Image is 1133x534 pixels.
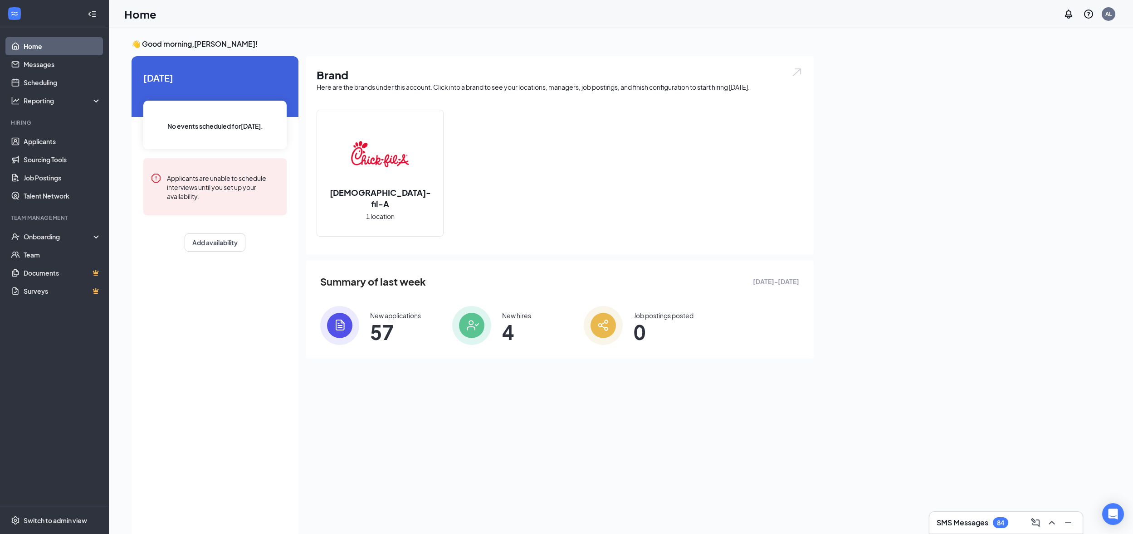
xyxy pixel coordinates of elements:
span: Summary of last week [320,274,426,290]
a: DocumentsCrown [24,264,101,282]
div: Reporting [24,96,102,105]
svg: Notifications [1063,9,1074,19]
div: AL [1105,10,1112,18]
svg: Error [151,173,161,184]
div: Hiring [11,119,99,126]
svg: WorkstreamLogo [10,9,19,18]
svg: UserCheck [11,232,20,241]
div: Applicants are unable to schedule interviews until you set up your availability. [167,173,279,201]
svg: Analysis [11,96,20,105]
button: ChevronUp [1045,515,1059,530]
button: Add availability [185,233,245,252]
svg: Collapse [88,10,97,19]
a: Applicants [24,132,101,150]
div: Job postings posted [634,311,693,320]
a: Team [24,246,101,264]
a: Home [24,37,101,55]
a: Job Postings [24,169,101,187]
div: Team Management [11,214,99,222]
span: 57 [370,324,421,340]
div: Here are the brands under this account. Click into a brand to see your locations, managers, job p... [317,83,803,92]
div: Switch to admin view [24,516,87,525]
img: icon [320,306,359,345]
svg: ComposeMessage [1030,517,1041,528]
svg: Minimize [1063,517,1074,528]
div: Onboarding [24,232,93,241]
h1: Home [124,6,156,22]
img: open.6027fd2a22e1237b5b06.svg [791,67,803,78]
img: Chick-fil-A [351,125,409,183]
img: icon [584,306,623,345]
h1: Brand [317,67,803,83]
img: icon [452,306,491,345]
span: 0 [634,324,693,340]
a: SurveysCrown [24,282,101,300]
a: Talent Network [24,187,101,205]
a: Sourcing Tools [24,150,101,169]
svg: QuestionInfo [1083,9,1094,19]
svg: Settings [11,516,20,525]
a: Messages [24,55,101,73]
button: ComposeMessage [1028,515,1043,530]
div: 84 [997,519,1004,527]
h2: [DEMOGRAPHIC_DATA]-fil-A [317,187,443,209]
a: Scheduling [24,73,101,92]
div: New hires [502,311,531,320]
h3: SMS Messages [937,518,988,528]
span: 4 [502,324,531,340]
h3: 👋 Good morning, [PERSON_NAME] ! [132,39,814,49]
span: [DATE] [143,71,287,85]
button: Minimize [1061,515,1075,530]
div: Open Intercom Messenger [1102,503,1124,525]
span: 1 location [366,211,395,221]
span: [DATE] - [DATE] [753,277,799,286]
svg: ChevronUp [1046,517,1057,528]
span: No events scheduled for [DATE] . [167,121,263,131]
div: New applications [370,311,421,320]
